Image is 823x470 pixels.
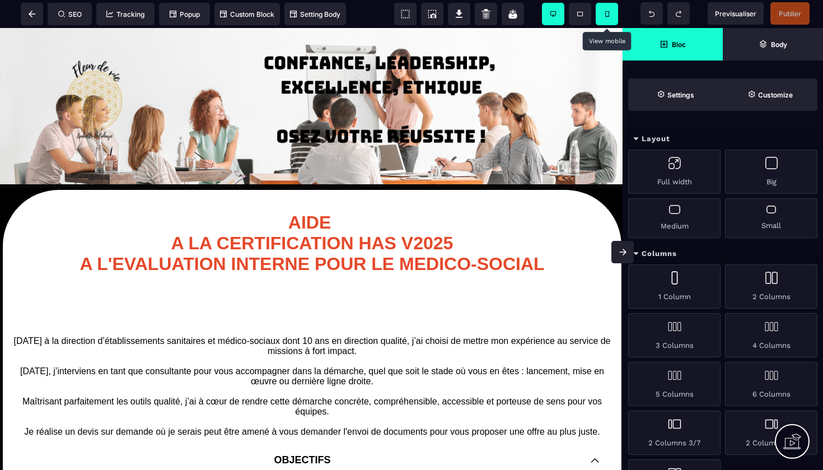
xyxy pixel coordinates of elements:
strong: Body [771,40,787,49]
span: Preview [708,2,764,25]
span: Open Layer Manager [723,28,823,61]
h1: AIDE A LA CERTIFICATION HAS V2025 A L'EVALUATION INTERNE POUR LE MEDICO-SOCIAL [3,184,621,252]
span: Tracking [106,10,144,18]
div: 2 Columns 7/3 [725,411,817,455]
span: Custom Block [220,10,274,18]
p: OBJECTIFS [25,426,579,438]
div: 1 Column [628,264,721,309]
div: 6 Columns [725,362,817,406]
div: Full width [628,150,721,194]
div: Small [725,198,817,238]
div: 2 Columns [725,264,817,309]
div: 2 Columns 3/7 [628,411,721,455]
span: Settings [628,78,723,111]
span: Popup [170,10,200,18]
span: Setting Body [290,10,340,18]
strong: Customize [758,91,793,99]
span: SEO [58,10,82,18]
span: Previsualiser [715,10,756,18]
div: Layout [623,129,823,150]
span: Publier [779,10,801,18]
strong: Settings [667,91,694,99]
div: 3 Columns [628,313,721,357]
text: [DATE] à la direction d’établissements sanitaires et médico-sociaux dont 10 ans en direction qual... [11,305,613,412]
div: Big [725,150,817,194]
div: 4 Columns [725,313,817,357]
span: Screenshot [421,3,443,25]
span: Open Blocks [623,28,723,61]
strong: Bloc [672,40,686,49]
div: 5 Columns [628,362,721,406]
span: Open Style Manager [723,78,817,111]
div: Columns [623,244,823,264]
span: View components [394,3,417,25]
div: Medium [628,198,721,238]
